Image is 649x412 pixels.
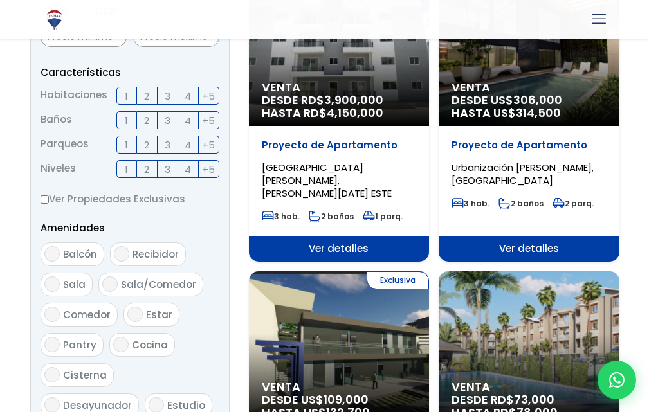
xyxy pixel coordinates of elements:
span: Ver detalles [249,236,430,262]
span: 1 [125,161,128,177]
span: 306,000 [513,92,562,108]
span: Estudio [167,399,205,412]
span: Cocina [132,338,168,352]
span: 3 hab. [262,211,300,222]
span: Niveles [41,160,76,178]
label: Ver Propiedades Exclusivas [41,191,219,207]
span: 4,150,000 [327,105,383,121]
p: Proyecto de Apartamento [262,139,417,152]
span: 3 [165,161,170,177]
input: Recibidor [114,246,129,262]
img: Logo de REMAX [43,8,66,31]
input: Comedor [44,307,60,322]
span: Comedor [63,308,111,321]
span: 2 parq. [553,198,594,209]
span: Exclusiva [367,271,429,289]
span: 109,000 [324,391,369,408]
span: +5 [202,112,215,129]
span: Baños [41,111,72,129]
p: Proyecto de Apartamento [452,139,607,152]
span: Recibidor [133,247,179,261]
span: Desayunador [63,399,132,412]
span: +5 [202,161,215,177]
span: DESDE US$ [452,94,607,120]
span: Pantry [63,338,96,352]
span: Sala [63,278,86,291]
input: Sala/Comedor [102,276,118,292]
span: 3 [165,88,170,104]
span: 2 baños [309,211,354,222]
p: Amenidades [41,220,219,236]
input: Cocina [113,337,129,352]
input: Pantry [44,337,60,352]
span: Urbanización [PERSON_NAME], [GEOGRAPHIC_DATA] [452,161,594,187]
span: 1 [125,88,128,104]
span: 1 parq. [363,211,403,222]
span: 314,500 [516,105,561,121]
span: Balcón [63,247,97,261]
span: +5 [202,137,215,153]
span: 3 [165,137,170,153]
span: 3 hab. [452,198,489,209]
span: HASTA RD$ [262,107,417,120]
span: 3 [165,112,170,129]
span: Venta [262,81,417,94]
span: 1 [125,112,128,129]
span: Cisterna [63,368,107,382]
span: 1 [125,137,128,153]
span: 3,900,000 [324,92,383,108]
span: [GEOGRAPHIC_DATA][PERSON_NAME], [PERSON_NAME][DATE] ESTE [262,161,392,200]
span: 73,000 [514,391,554,408]
input: Estar [127,307,143,322]
span: +5 [202,88,215,104]
span: Ver detalles [439,236,619,262]
span: HASTA US$ [452,107,607,120]
span: Sala/Comedor [121,278,196,291]
span: 2 [144,137,149,153]
span: DESDE RD$ [262,94,417,120]
span: 4 [185,88,191,104]
span: 2 [144,88,149,104]
input: Ver Propiedades Exclusivas [41,195,49,204]
span: Venta [262,381,417,393]
span: 4 [185,161,191,177]
span: Habitaciones [41,87,107,105]
span: Venta [452,81,607,94]
input: Sala [44,276,60,292]
span: 4 [185,137,191,153]
span: Venta [452,381,607,393]
span: 2 baños [498,198,544,209]
span: Parqueos [41,136,89,154]
a: mobile menu [588,8,610,30]
span: 2 [144,161,149,177]
input: Cisterna [44,367,60,382]
span: 4 [185,112,191,129]
input: Balcón [44,246,60,262]
span: Estar [146,308,172,321]
p: Características [41,64,219,80]
span: 2 [144,112,149,129]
